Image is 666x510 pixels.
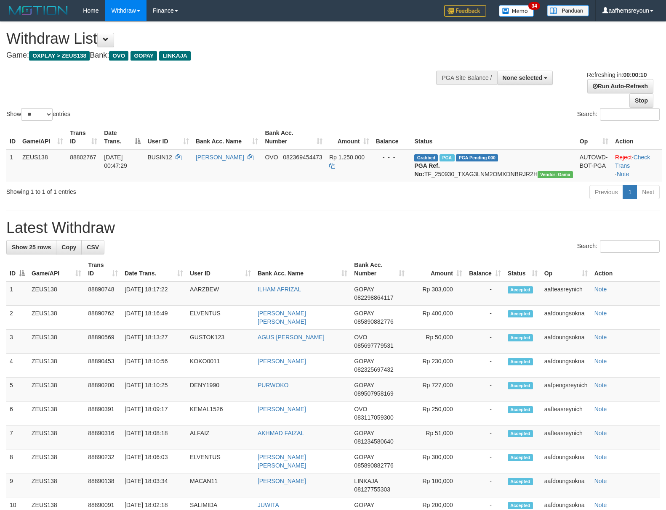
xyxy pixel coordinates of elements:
[121,402,186,425] td: [DATE] 18:09:17
[85,425,121,449] td: 88890316
[615,154,650,169] a: Check Trans
[408,402,466,425] td: Rp 250,000
[541,281,591,306] td: aafteasreynich
[466,257,504,281] th: Balance: activate to sort column ascending
[508,478,533,485] span: Accepted
[6,4,70,17] img: MOTION_logo.png
[541,257,591,281] th: Op: activate to sort column ascending
[6,354,28,378] td: 4
[28,425,85,449] td: ZEUS138
[594,286,607,293] a: Note
[186,378,254,402] td: DENY1990
[541,378,591,402] td: aafpengsreynich
[594,334,607,341] a: Note
[541,330,591,354] td: aafdoungsokna
[466,473,504,497] td: -
[408,281,466,306] td: Rp 303,000
[85,378,121,402] td: 88890200
[87,244,99,251] span: CSV
[121,473,186,497] td: [DATE] 18:03:34
[186,281,254,306] td: AARZBEW
[629,93,653,108] a: Stop
[354,382,374,388] span: GOPAY
[192,125,262,149] th: Bank Acc. Name: activate to sort column ascending
[121,257,186,281] th: Date Trans.: activate to sort column ascending
[541,354,591,378] td: aafdoungsokna
[159,51,191,61] span: LINKAJA
[408,257,466,281] th: Amount: activate to sort column ascending
[508,310,533,317] span: Accepted
[411,125,576,149] th: Status
[354,438,393,445] span: Copy 081234580640 to clipboard
[121,306,186,330] td: [DATE] 18:16:49
[354,414,393,421] span: Copy 083117059300 to clipboard
[576,125,612,149] th: Op: activate to sort column ascending
[508,406,533,413] span: Accepted
[28,473,85,497] td: ZEUS138
[258,454,306,469] a: [PERSON_NAME] [PERSON_NAME]
[508,334,533,341] span: Accepted
[6,449,28,473] td: 8
[19,149,67,182] td: ZEUS138
[594,382,607,388] a: Note
[147,154,172,161] span: BUSIN12
[70,154,96,161] span: 88802767
[354,358,374,365] span: GOPAY
[538,171,573,178] span: Vendor URL: https://trx31.1velocity.biz
[594,358,607,365] a: Note
[591,257,660,281] th: Action
[497,71,553,85] button: None selected
[28,449,85,473] td: ZEUS138
[28,402,85,425] td: ZEUS138
[408,306,466,330] td: Rp 400,000
[258,310,306,325] a: [PERSON_NAME] [PERSON_NAME]
[547,5,589,16] img: panduan.png
[594,454,607,460] a: Note
[258,382,289,388] a: PURWOKO
[85,257,121,281] th: Trans ID: activate to sort column ascending
[109,51,128,61] span: OVO
[411,149,576,182] td: TF_250930_TXAG3LNM2OMXDNBRJR2H
[67,125,101,149] th: Trans ID: activate to sort column ascending
[121,354,186,378] td: [DATE] 18:10:56
[28,354,85,378] td: ZEUS138
[354,318,393,325] span: Copy 085890882776 to clipboard
[408,473,466,497] td: Rp 100,000
[6,108,70,121] label: Show entries
[541,402,591,425] td: aafteasreynich
[466,402,504,425] td: -
[186,257,254,281] th: User ID: activate to sort column ascending
[6,257,28,281] th: ID: activate to sort column descending
[354,310,374,317] span: GOPAY
[612,149,662,182] td: · ·
[6,473,28,497] td: 9
[186,425,254,449] td: ALFAIZ
[186,473,254,497] td: MACAN11
[28,306,85,330] td: ZEUS138
[408,330,466,354] td: Rp 50,000
[144,125,192,149] th: User ID: activate to sort column ascending
[101,125,144,149] th: Date Trans.: activate to sort column descending
[186,330,254,354] td: GUSTOK123
[85,306,121,330] td: 88890762
[594,502,607,508] a: Note
[186,354,254,378] td: KOKO0011
[615,154,632,161] a: Reject
[528,2,540,10] span: 34
[258,502,279,508] a: JUWITA
[617,171,629,177] a: Note
[85,354,121,378] td: 88890453
[186,402,254,425] td: KEMAL1526
[408,425,466,449] td: Rp 51,000
[351,257,408,281] th: Bank Acc. Number: activate to sort column ascending
[121,378,186,402] td: [DATE] 18:10:25
[6,184,271,196] div: Showing 1 to 1 of 1 entries
[577,240,660,253] label: Search:
[6,281,28,306] td: 1
[85,330,121,354] td: 88890569
[594,310,607,317] a: Note
[196,154,244,161] a: [PERSON_NAME]
[354,390,393,397] span: Copy 089507958169 to clipboard
[587,79,653,93] a: Run Auto-Refresh
[499,5,534,17] img: Button%20Memo.svg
